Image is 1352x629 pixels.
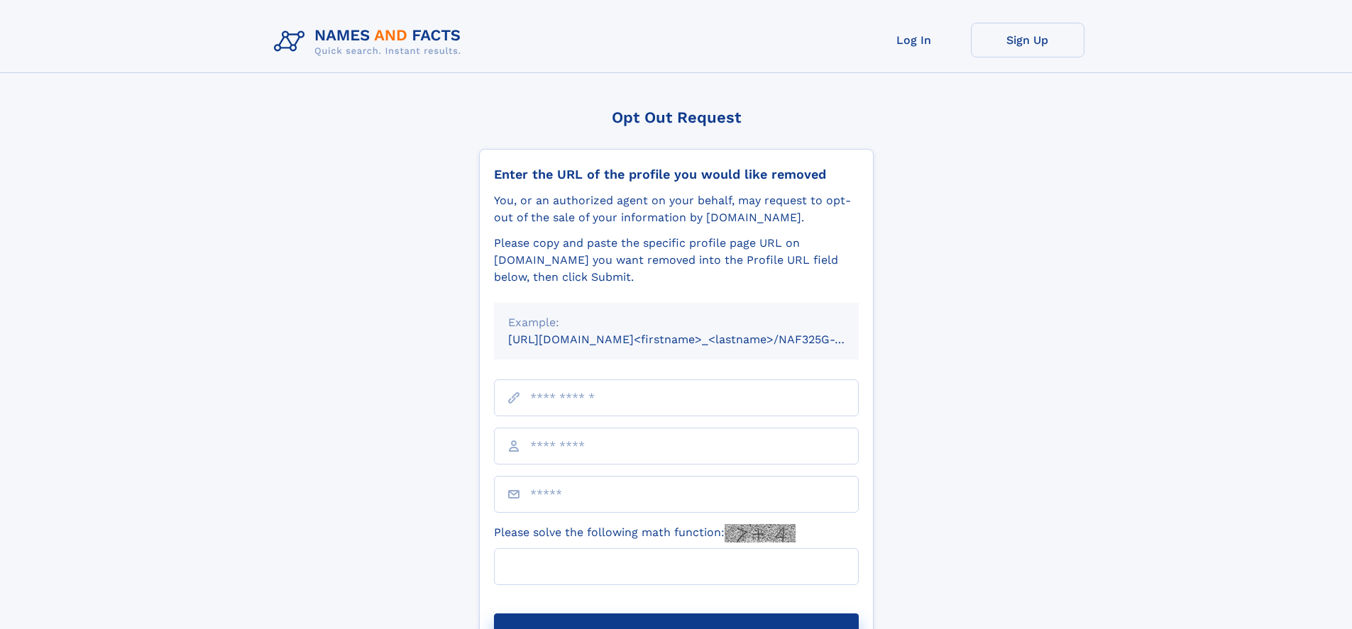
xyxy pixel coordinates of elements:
[971,23,1084,57] a: Sign Up
[479,108,874,126] div: Opt Out Request
[494,235,859,286] div: Please copy and paste the specific profile page URL on [DOMAIN_NAME] you want removed into the Pr...
[494,167,859,182] div: Enter the URL of the profile you would like removed
[268,23,473,61] img: Logo Names and Facts
[494,524,796,542] label: Please solve the following math function:
[508,333,886,346] small: [URL][DOMAIN_NAME]<firstname>_<lastname>/NAF325G-xxxxxxxx
[508,314,845,331] div: Example:
[857,23,971,57] a: Log In
[494,192,859,226] div: You, or an authorized agent on your behalf, may request to opt-out of the sale of your informatio...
